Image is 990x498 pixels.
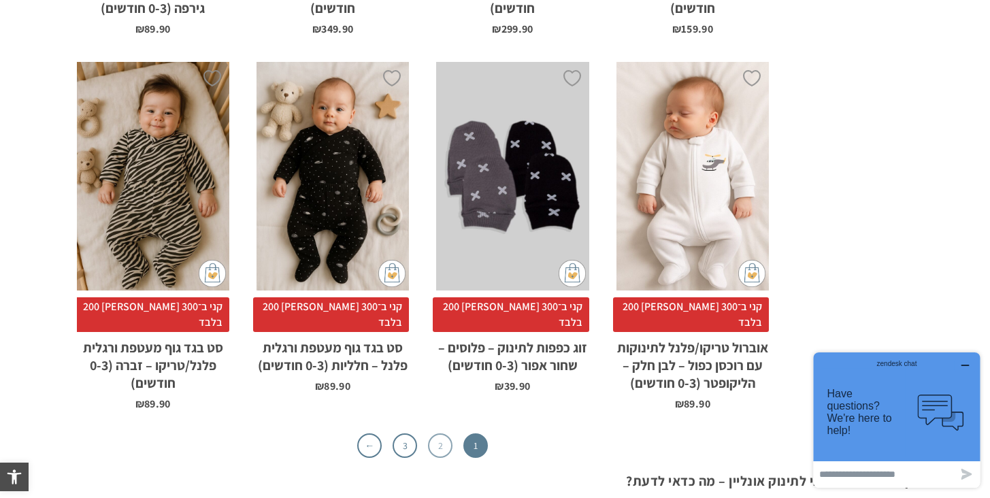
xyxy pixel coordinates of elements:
[199,260,226,287] img: cat-mini-atc.png
[433,297,589,332] span: קני ב־300 [PERSON_NAME] 200 בלבד
[257,332,409,374] h2: סט בגד גוף מעטפת ורגלית פלנל – חלליות (0-3 חודשים)
[312,22,353,36] bdi: 349.90
[135,22,171,36] bdi: 89.90
[135,397,144,411] span: ₪
[77,433,769,458] nav: עימוד מוצר
[315,379,324,393] span: ₪
[672,22,713,36] bdi: 159.90
[675,397,710,411] bdi: 89.90
[492,22,501,36] span: ₪
[393,433,417,458] a: 3
[312,22,321,36] span: ₪
[738,260,765,287] img: cat-mini-atc.png
[616,62,769,410] a: אוברול טריקו/פלנל לתינוקות עם רוכסן כפול - לבן חלק - הליקופטר (0-3 חודשים) קני ב־300 [PERSON_NAME...
[428,433,452,458] a: 2
[626,472,914,490] strong: קניית ביגוד ראשוני לתינוק אונליין – מה כדאי לדעת?
[357,433,382,458] a: ←
[135,397,171,411] bdi: 89.90
[315,379,350,393] bdi: 89.90
[378,260,406,287] img: cat-mini-atc.png
[808,347,985,493] iframe: Opens a widget where you can chat to one of our agents
[672,22,681,36] span: ₪
[73,297,229,332] span: קני ב־300 [PERSON_NAME] 200 בלבד
[675,397,684,411] span: ₪
[463,433,488,458] span: 1
[613,297,769,332] span: קני ב־300 [PERSON_NAME] 200 בלבד
[616,332,769,392] h2: אוברול טריקו/פלנל לתינוקות עם רוכסן כפול – לבן חלק – הליקופטר (0-3 חודשים)
[135,22,144,36] span: ₪
[495,379,504,393] span: ₪
[436,62,589,392] a: זוג כפפות לתינוק - פלוסים - שחור אפור (0-3 חודשים) קני ב־300 [PERSON_NAME] 200 בלבדזוג כפפות לתינ...
[492,22,533,36] bdi: 299.90
[436,332,589,374] h2: זוג כפפות לתינוק – פלוסים – שחור אפור (0-3 חודשים)
[257,62,409,392] a: סט בגד גוף מעטפת ורגלית פלנל - חלליות (0-3 חודשים) קני ב־300 [PERSON_NAME] 200 בלבדסט בגד גוף מעט...
[77,62,229,410] a: סט בגד גוף מעטפת ורגלית פלנל/טריקו - זברה (0-3 חודשים) קני ב־300 [PERSON_NAME] 200 בלבדסט בגד גוף...
[253,297,409,332] span: קני ב־300 [PERSON_NAME] 200 בלבד
[559,260,586,287] img: cat-mini-atc.png
[495,379,530,393] bdi: 39.90
[77,332,229,392] h2: סט בגד גוף מעטפת ורגלית פלנל/טריקו – זברה (0-3 חודשים)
